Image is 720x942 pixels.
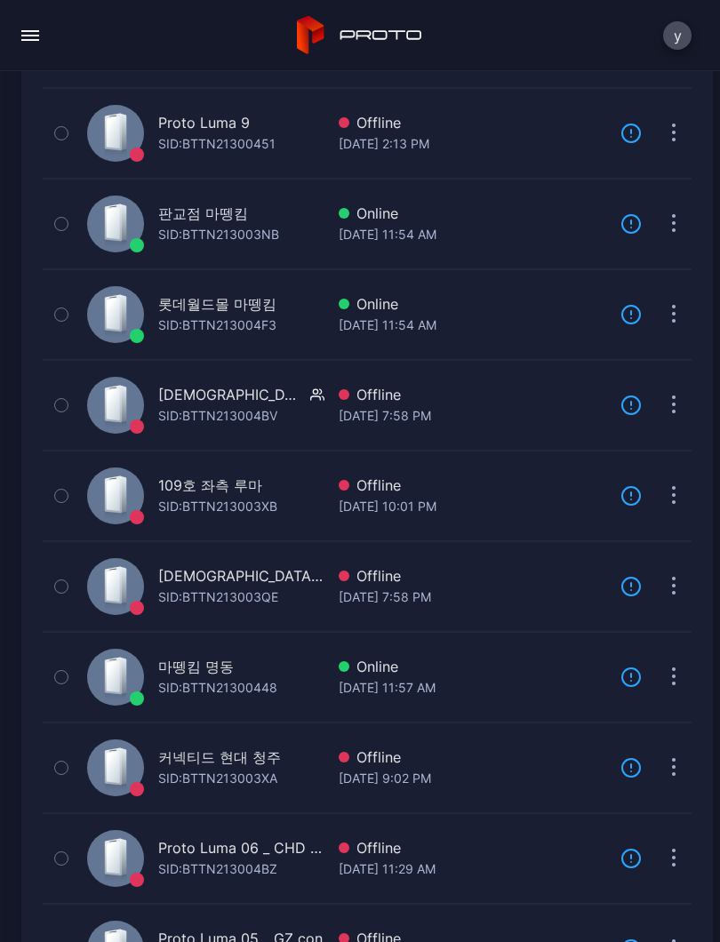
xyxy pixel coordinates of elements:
div: [DATE] 11:54 AM [339,224,606,245]
div: [DEMOGRAPHIC_DATA] 마뗑킴 2번장비 [158,565,324,587]
div: SID: BTTN213004F3 [158,315,276,336]
div: SID: BTTN213004BV [158,405,277,427]
div: Proto Luma 06 _ CHD con [158,837,324,858]
div: Offline [339,112,606,133]
div: Offline [339,837,606,858]
div: Offline [339,565,606,587]
div: Online [339,203,606,224]
div: [DATE] 11:54 AM [339,315,606,336]
div: SID: BTTN213003NB [158,224,279,245]
div: Online [339,656,606,677]
div: Proto Luma 9 [158,112,250,133]
div: 커넥티드 현대 청주 [158,746,281,768]
div: 롯데월드몰 마뗑킴 [158,293,276,315]
div: [DATE] 11:57 AM [339,677,606,699]
div: [DATE] 9:02 PM [339,768,606,789]
div: Offline [339,746,606,768]
div: SID: BTTN21300448 [158,677,277,699]
div: [DATE] 11:29 AM [339,858,606,880]
button: y [663,21,692,50]
div: 판교점 마뗑킴 [158,203,248,224]
div: SID: BTTN21300451 [158,133,276,155]
div: [DATE] 7:58 PM [339,405,606,427]
div: 마뗑킴 명동 [158,656,234,677]
div: Online [339,293,606,315]
div: Offline [339,475,606,496]
div: [DATE] 7:58 PM [339,587,606,608]
div: [DEMOGRAPHIC_DATA] 마뗑킴 1번장비 [158,384,303,405]
div: SID: BTTN213003XA [158,768,277,789]
div: 109호 좌측 루마 [158,475,262,496]
div: [DATE] 10:01 PM [339,496,606,517]
div: [DATE] 2:13 PM [339,133,606,155]
div: SID: BTTN213004BZ [158,858,277,880]
div: Offline [339,384,606,405]
div: SID: BTTN213003QE [158,587,278,608]
div: SID: BTTN213003XB [158,496,277,517]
